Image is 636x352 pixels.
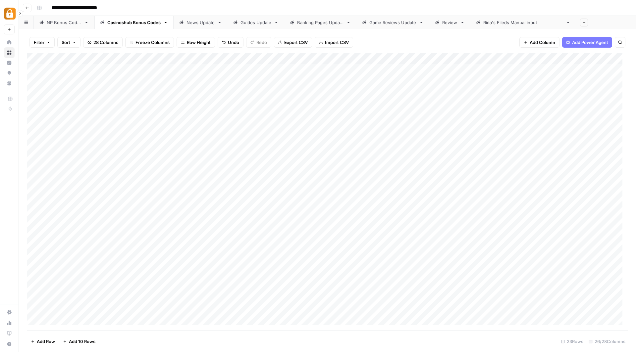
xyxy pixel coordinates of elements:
[4,58,15,68] a: Insights
[240,19,271,26] div: Guides Update
[107,19,161,26] div: Casinoshub Bonus Codes
[369,19,416,26] div: Game Reviews Update
[284,39,308,46] span: Export CSV
[27,336,59,347] button: Add Row
[62,39,70,46] span: Sort
[4,5,15,22] button: Workspace: Adzz
[325,39,349,46] span: Import CSV
[69,338,95,345] span: Add 10 Rows
[135,39,170,46] span: Freeze Columns
[57,37,80,48] button: Sort
[470,16,576,29] a: [PERSON_NAME]'s Fileds Manual input
[315,37,353,48] button: Import CSV
[4,37,15,48] a: Home
[483,19,563,26] div: [PERSON_NAME]'s Fileds Manual input
[177,37,215,48] button: Row Height
[572,39,608,46] span: Add Power Agent
[4,8,16,20] img: Adzz Logo
[4,339,15,349] button: Help + Support
[4,47,15,58] a: Browse
[29,37,55,48] button: Filter
[4,328,15,339] a: Learning Hub
[83,37,123,48] button: 28 Columns
[530,39,555,46] span: Add Column
[37,338,55,345] span: Add Row
[246,37,271,48] button: Redo
[34,16,94,29] a: NP Bonus Codes
[186,19,215,26] div: News Update
[218,37,243,48] button: Undo
[93,39,118,46] span: 28 Columns
[284,16,356,29] a: Banking Pages Update
[297,19,344,26] div: Banking Pages Update
[94,16,174,29] a: Casinoshub Bonus Codes
[34,39,44,46] span: Filter
[125,37,174,48] button: Freeze Columns
[174,16,228,29] a: News Update
[47,19,81,26] div: NP Bonus Codes
[558,336,586,347] div: 23 Rows
[228,16,284,29] a: Guides Update
[442,19,457,26] div: Review
[586,336,628,347] div: 26/28 Columns
[4,68,15,78] a: Opportunities
[256,39,267,46] span: Redo
[4,307,15,318] a: Settings
[187,39,211,46] span: Row Height
[562,37,612,48] button: Add Power Agent
[429,16,470,29] a: Review
[4,318,15,328] a: Usage
[356,16,429,29] a: Game Reviews Update
[274,37,312,48] button: Export CSV
[4,78,15,89] a: Your Data
[519,37,559,48] button: Add Column
[59,336,99,347] button: Add 10 Rows
[228,39,239,46] span: Undo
